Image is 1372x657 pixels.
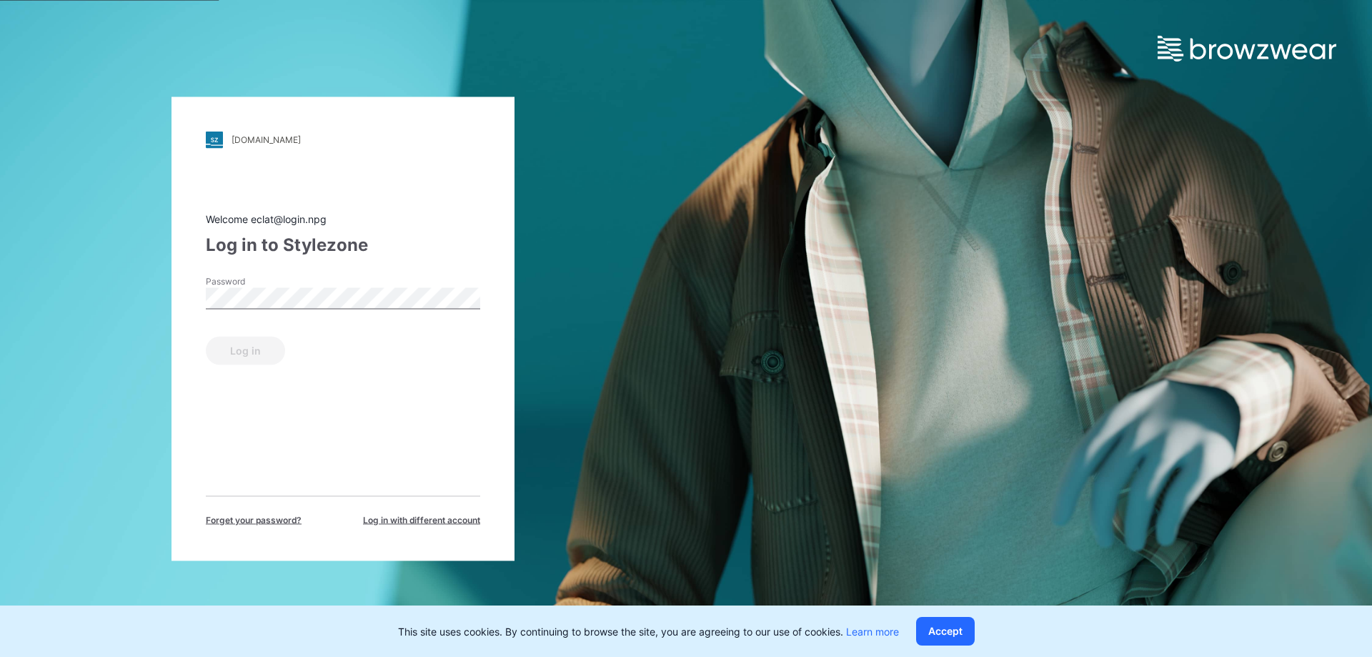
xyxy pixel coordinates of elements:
a: [DOMAIN_NAME] [206,131,480,148]
div: [DOMAIN_NAME] [232,134,301,145]
div: Welcome eclat@login.npg [206,211,480,226]
div: Log in to Stylezone [206,232,480,257]
label: Password [206,275,306,287]
img: stylezone-logo.562084cfcfab977791bfbf7441f1a819.svg [206,131,223,148]
span: Log in with different account [363,513,480,526]
button: Accept [916,617,975,646]
span: Forget your password? [206,513,302,526]
a: Learn more [846,626,899,638]
p: This site uses cookies. By continuing to browse the site, you are agreeing to our use of cookies. [398,624,899,639]
img: browzwear-logo.e42bd6dac1945053ebaf764b6aa21510.svg [1158,36,1336,61]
